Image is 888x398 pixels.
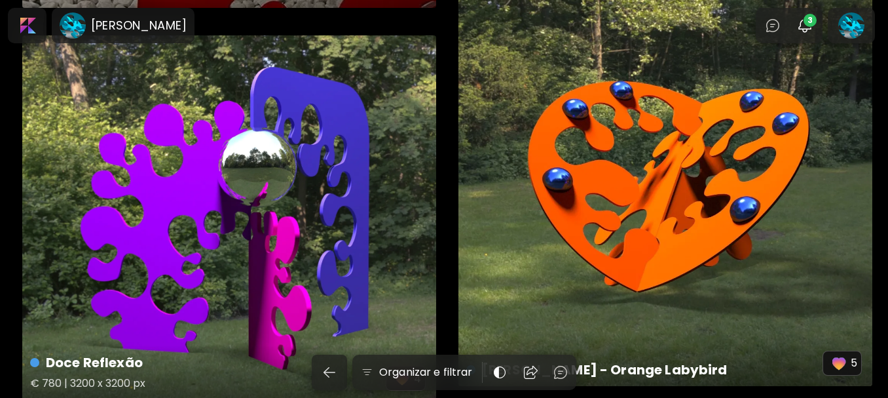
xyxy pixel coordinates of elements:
h4: Doce Reflexão [30,353,386,372]
button: back [312,355,347,390]
img: bellIcon [797,18,813,33]
a: back [312,355,352,390]
img: chatIcon [765,18,781,33]
p: 5 [851,355,857,371]
button: bellIcon3 [794,14,816,37]
img: chatIcon [553,365,568,380]
button: favorites5 [823,351,862,376]
h6: [PERSON_NAME] [91,18,187,33]
h4: [PERSON_NAME] - Orange Labybird [466,360,823,380]
img: favorites [830,354,848,372]
h6: Organizar e filtrar [379,365,472,380]
span: 3 [804,14,817,27]
img: back [322,365,337,380]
